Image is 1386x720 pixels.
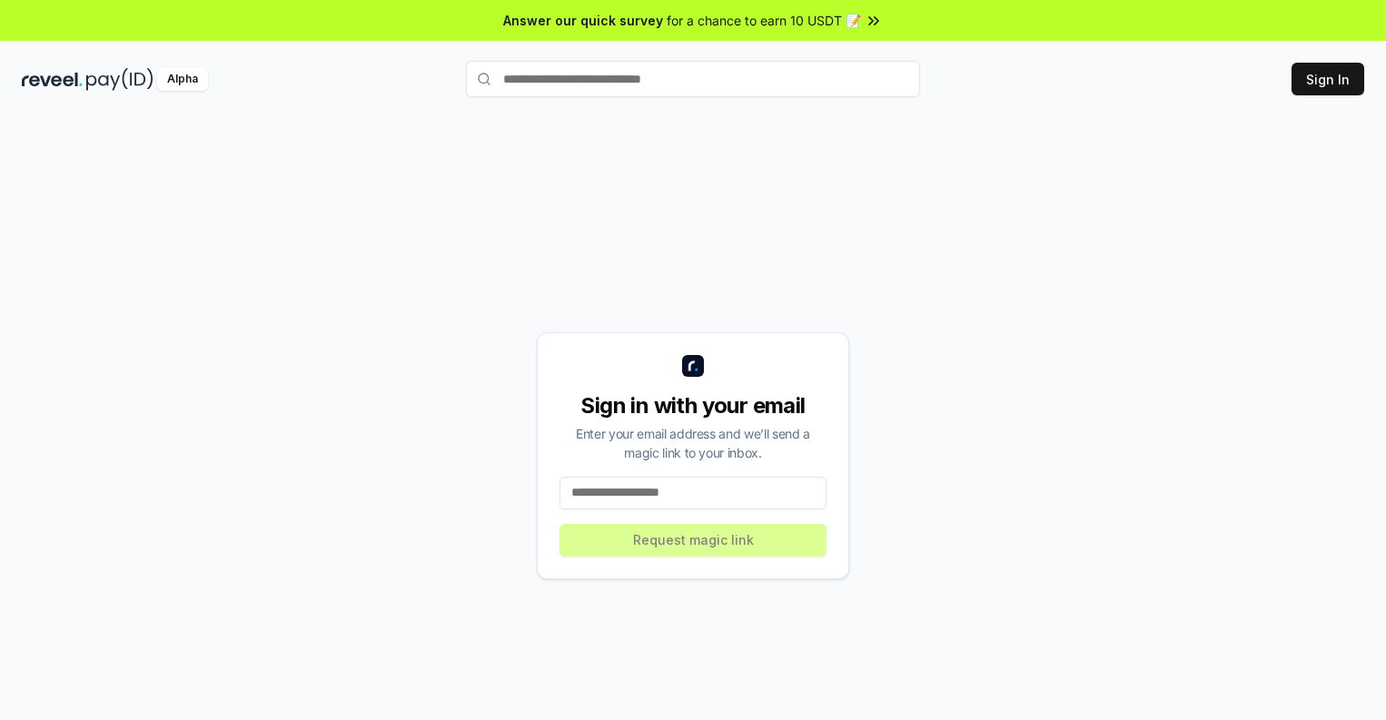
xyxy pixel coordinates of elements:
[1292,63,1364,95] button: Sign In
[667,11,861,30] span: for a chance to earn 10 USDT 📝
[503,11,663,30] span: Answer our quick survey
[559,424,827,462] div: Enter your email address and we’ll send a magic link to your inbox.
[157,68,208,91] div: Alpha
[86,68,153,91] img: pay_id
[22,68,83,91] img: reveel_dark
[559,391,827,420] div: Sign in with your email
[682,355,704,377] img: logo_small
